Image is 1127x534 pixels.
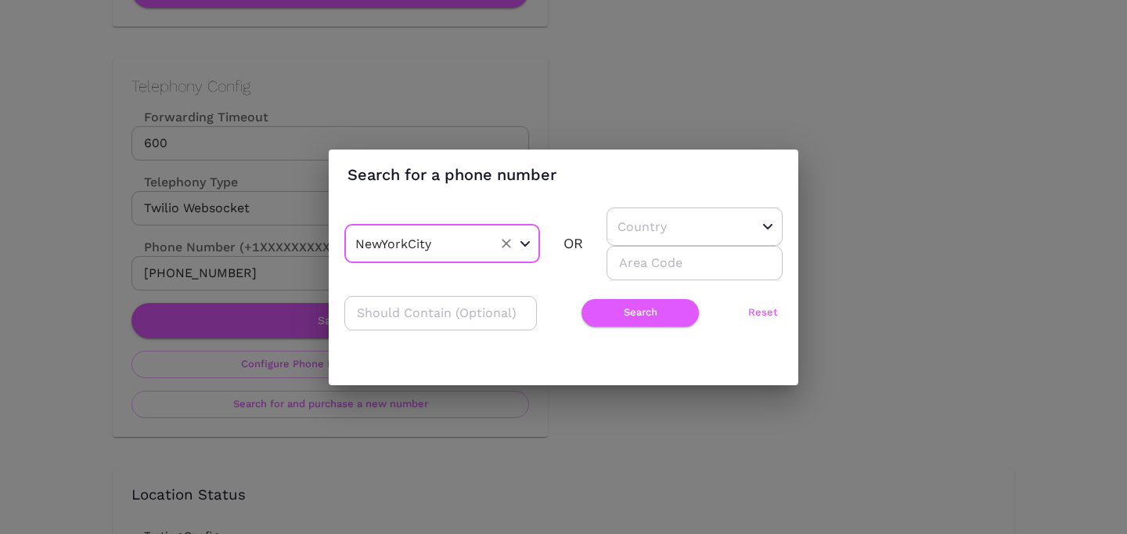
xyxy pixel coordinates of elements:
button: Search [582,299,699,327]
input: Country [614,215,727,239]
div: OR [563,232,583,255]
button: Open [758,217,777,236]
input: Locality [351,232,484,256]
input: Area Code [607,246,783,280]
button: Open [516,234,535,253]
button: Clear [495,233,517,254]
button: Reset [744,299,783,327]
input: Should Contain (Optional) [344,296,537,330]
h2: Search for a phone number [329,150,798,200]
